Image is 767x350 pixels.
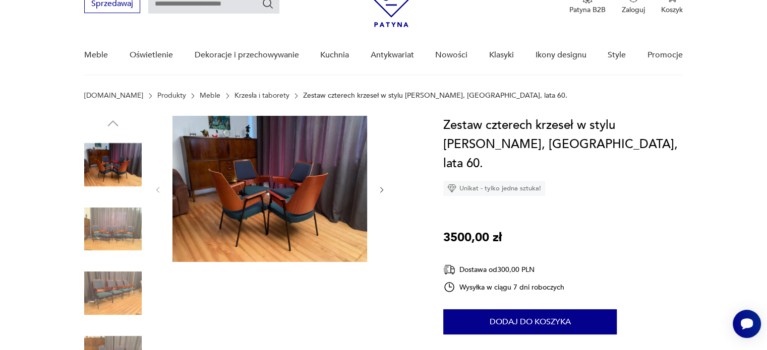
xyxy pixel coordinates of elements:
[443,309,617,334] button: Dodaj do koszyka
[84,136,142,193] img: Zdjęcie produktu Zestaw czterech krzeseł w stylu Hanno Von Gustedta, Austria, lata 60.
[443,228,502,247] p: 3500,00 zł
[608,36,626,75] a: Style
[200,92,220,100] a: Meble
[84,92,143,100] a: [DOMAIN_NAME]
[447,184,456,193] img: Ikona diamentu
[157,92,186,100] a: Produkty
[443,281,564,293] div: Wysyłka w ciągu 7 dni roboczych
[435,36,467,75] a: Nowości
[172,116,367,262] img: Zdjęcie produktu Zestaw czterech krzeseł w stylu Hanno Von Gustedta, Austria, lata 60.
[234,92,289,100] a: Krzesła i taborety
[733,310,761,338] iframe: Smartsupp widget button
[661,5,683,15] p: Koszyk
[130,36,173,75] a: Oświetlenie
[622,5,645,15] p: Zaloguj
[84,1,140,8] a: Sprzedawaj
[194,36,299,75] a: Dekoracje i przechowywanie
[647,36,683,75] a: Promocje
[320,36,349,75] a: Kuchnia
[84,200,142,258] img: Zdjęcie produktu Zestaw czterech krzeseł w stylu Hanno Von Gustedta, Austria, lata 60.
[303,92,567,100] p: Zestaw czterech krzeseł w stylu [PERSON_NAME], [GEOGRAPHIC_DATA], lata 60.
[84,36,108,75] a: Meble
[443,263,564,276] div: Dostawa od 300,00 PLN
[535,36,586,75] a: Ikony designu
[443,263,455,276] img: Ikona dostawy
[489,36,514,75] a: Klasyki
[443,181,545,196] div: Unikat - tylko jedna sztuka!
[371,36,414,75] a: Antykwariat
[84,264,142,322] img: Zdjęcie produktu Zestaw czterech krzeseł w stylu Hanno Von Gustedta, Austria, lata 60.
[443,116,683,173] h1: Zestaw czterech krzeseł w stylu [PERSON_NAME], [GEOGRAPHIC_DATA], lata 60.
[569,5,606,15] p: Patyna B2B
